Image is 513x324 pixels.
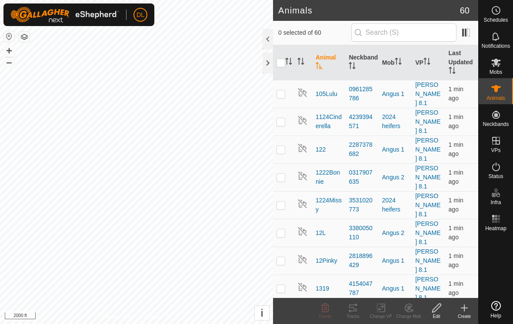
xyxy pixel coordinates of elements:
div: 0317907635 [349,168,375,186]
span: 122 [316,145,326,154]
a: Contact Us [145,313,171,321]
span: 60 [460,4,470,17]
span: Mobs [490,69,502,75]
div: 3380050110 [349,224,375,242]
div: Change Mob [395,313,423,320]
button: i [255,306,269,320]
span: VPs [491,148,500,153]
th: Neckband [345,45,378,80]
a: [PERSON_NAME] 8.1 [415,192,440,218]
span: Infra [490,200,501,205]
div: Change VP [367,313,395,320]
button: + [4,46,14,56]
a: [PERSON_NAME] 8.1 [415,109,440,134]
div: Angus 2 [382,173,408,182]
img: returning off [297,143,308,153]
img: returning off [297,87,308,98]
a: [PERSON_NAME] 8.1 [415,165,440,190]
a: Help [479,298,513,322]
button: Reset Map [4,31,14,42]
span: 7 Sep 2025 at 8:16 am [449,141,463,157]
span: Status [488,174,503,179]
input: Search (S) [351,23,456,42]
a: [PERSON_NAME] 8.1 [415,248,440,273]
th: Last Updated [445,45,478,80]
button: – [4,57,14,67]
span: 12L [316,228,326,238]
span: 7 Sep 2025 at 8:15 am [449,86,463,102]
p-sorticon: Activate to sort [449,68,456,75]
a: Privacy Policy [102,313,135,321]
img: returning off [297,115,308,126]
div: 4154047787 [349,279,375,298]
div: Angus 1 [382,256,408,265]
span: 7 Sep 2025 at 8:15 am [449,169,463,185]
a: [PERSON_NAME] 8.1 [415,276,440,301]
span: Neckbands [483,122,509,127]
span: 7 Sep 2025 at 8:16 am [449,225,463,241]
span: DL [137,10,144,20]
div: 2287378682 [349,140,375,159]
th: VP [412,45,445,80]
div: Angus 1 [382,145,408,154]
span: 105Lulu [316,89,337,99]
span: Notifications [482,43,510,49]
span: i [260,307,263,319]
div: 2024 heifers [382,112,408,131]
p-sorticon: Activate to sort [349,63,356,70]
p-sorticon: Activate to sort [423,59,430,66]
img: returning off [297,254,308,264]
img: returning off [297,171,308,181]
span: 0 selected of 60 [278,28,351,37]
span: 1124Cinderella [316,112,342,131]
p-sorticon: Activate to sort [285,59,292,66]
a: [PERSON_NAME] 8.1 [415,137,440,162]
div: 4239394571 [349,112,375,131]
div: Create [450,313,478,320]
span: Help [490,313,501,318]
span: Animals [486,96,505,101]
span: 1222Bonnie [316,168,342,186]
div: 2024 heifers [382,196,408,214]
div: Angus 1 [382,284,408,293]
span: 7 Sep 2025 at 8:15 am [449,280,463,296]
a: [PERSON_NAME] 8.1 [415,220,440,245]
p-sorticon: Activate to sort [395,59,402,66]
div: Tracks [339,313,367,320]
img: returning off [297,282,308,292]
div: Angus 2 [382,228,408,238]
p-sorticon: Activate to sort [316,63,323,70]
div: Angus 1 [382,89,408,99]
span: 7 Sep 2025 at 8:15 am [449,252,463,268]
span: Heatmap [485,226,506,231]
img: returning off [297,198,308,209]
th: Animal [312,45,345,80]
a: [PERSON_NAME] 8.1 [415,81,440,106]
span: Delete [319,314,332,319]
div: 2818896429 [349,251,375,270]
img: returning off [297,226,308,237]
span: 1319 [316,284,329,293]
div: 0961285786 [349,85,375,103]
p-sorticon: Activate to sort [297,59,304,66]
span: 1224Missy [316,196,342,214]
div: Edit [423,313,450,320]
span: Schedules [483,17,508,23]
span: 12Pinky [316,256,337,265]
span: 7 Sep 2025 at 8:16 am [449,197,463,213]
h2: Animals [278,5,460,16]
span: 7 Sep 2025 at 8:15 am [449,113,463,129]
img: Gallagher Logo [10,7,119,23]
div: 3531020773 [349,196,375,214]
button: Map Layers [19,32,30,42]
th: Mob [379,45,412,80]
